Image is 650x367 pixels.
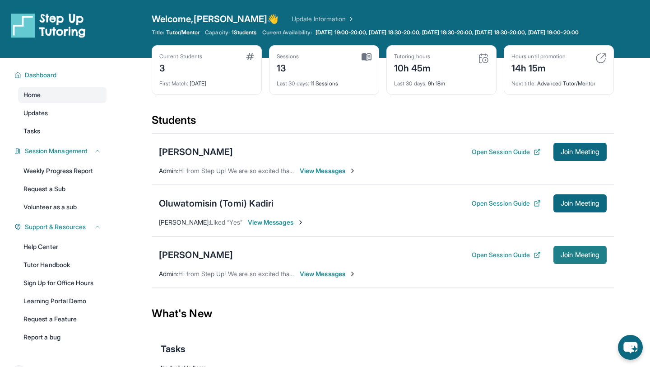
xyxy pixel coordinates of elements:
[25,146,88,155] span: Session Management
[18,105,107,121] a: Updates
[161,343,186,355] span: Tasks
[478,53,489,64] img: card
[18,329,107,345] a: Report a bug
[553,246,607,264] button: Join Meeting
[18,199,107,215] a: Volunteer as a sub
[159,75,254,87] div: [DATE]
[511,53,566,60] div: Hours until promotion
[152,113,614,133] div: Students
[18,311,107,327] a: Request a Feature
[314,29,580,36] a: [DATE] 19:00-20:00, [DATE] 18:30-20:00, [DATE] 18:30-20:00, [DATE] 18:30-20:00, [DATE] 19:00-20:00
[472,250,541,259] button: Open Session Guide
[18,181,107,197] a: Request a Sub
[561,201,599,206] span: Join Meeting
[277,80,309,87] span: Last 30 days :
[159,53,202,60] div: Current Students
[362,53,371,61] img: card
[152,13,279,25] span: Welcome, [PERSON_NAME] 👋
[159,60,202,75] div: 3
[18,257,107,273] a: Tutor Handbook
[262,29,312,36] span: Current Availability:
[159,270,178,278] span: Admin :
[23,108,48,118] span: Updates
[394,53,431,60] div: Tutoring hours
[553,143,607,161] button: Join Meeting
[277,75,371,87] div: 11 Sessions
[232,29,257,36] span: 1 Students
[18,163,107,179] a: Weekly Progress Report
[277,60,299,75] div: 13
[23,127,40,136] span: Tasks
[394,80,427,87] span: Last 30 days :
[394,75,489,87] div: 9h 18m
[166,29,200,36] span: Tutor/Mentor
[18,239,107,255] a: Help Center
[618,335,643,360] button: chat-button
[23,90,41,99] span: Home
[152,29,164,36] span: Title:
[349,167,356,174] img: Chevron-Right
[18,123,107,139] a: Tasks
[25,222,86,231] span: Support & Resources
[277,53,299,60] div: Sessions
[205,29,230,36] span: Capacity:
[18,293,107,309] a: Learning Portal Demo
[511,60,566,75] div: 14h 15m
[297,219,304,226] img: Chevron-Right
[561,252,599,258] span: Join Meeting
[511,75,606,87] div: Advanced Tutor/Mentor
[246,53,254,60] img: card
[472,199,541,208] button: Open Session Guide
[346,14,355,24] img: Chevron Right
[21,146,101,155] button: Session Management
[349,270,356,278] img: Chevron-Right
[159,80,188,87] span: First Match :
[595,53,606,64] img: card
[316,29,579,36] span: [DATE] 19:00-20:00, [DATE] 18:30-20:00, [DATE] 18:30-20:00, [DATE] 18:30-20:00, [DATE] 19:00-20:00
[300,166,356,175] span: View Messages
[159,249,233,261] div: [PERSON_NAME]
[472,147,541,156] button: Open Session Guide
[21,71,101,80] button: Dashboard
[11,13,86,38] img: logo
[394,60,431,75] div: 10h 45m
[159,218,210,226] span: [PERSON_NAME] :
[511,80,536,87] span: Next title :
[159,167,178,174] span: Admin :
[553,194,607,212] button: Join Meeting
[210,218,242,226] span: Liked “Yes”
[292,14,355,24] a: Update Information
[300,269,356,278] span: View Messages
[159,146,233,158] div: [PERSON_NAME]
[21,222,101,231] button: Support & Resources
[25,71,57,80] span: Dashboard
[152,294,614,334] div: What's New
[248,218,304,227] span: View Messages
[18,275,107,291] a: Sign Up for Office Hours
[561,149,599,155] span: Join Meeting
[159,197,274,210] div: Oluwatomisin (Tomi) Kadiri
[18,87,107,103] a: Home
